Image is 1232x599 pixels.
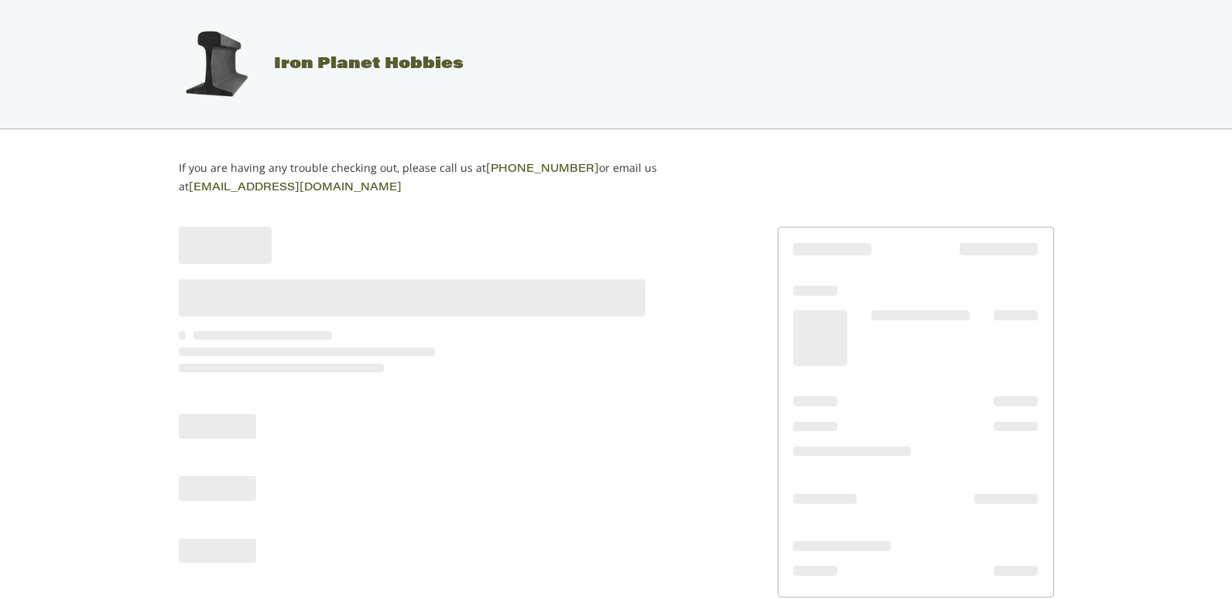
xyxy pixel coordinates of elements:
span: Iron Planet Hobbies [274,56,464,72]
p: If you are having any trouble checking out, please call us at or email us at [179,159,706,197]
a: Iron Planet Hobbies [162,56,464,72]
img: Iron Planet Hobbies [177,26,255,103]
a: [EMAIL_ADDRESS][DOMAIN_NAME] [189,183,402,193]
a: [PHONE_NUMBER] [486,164,599,175]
